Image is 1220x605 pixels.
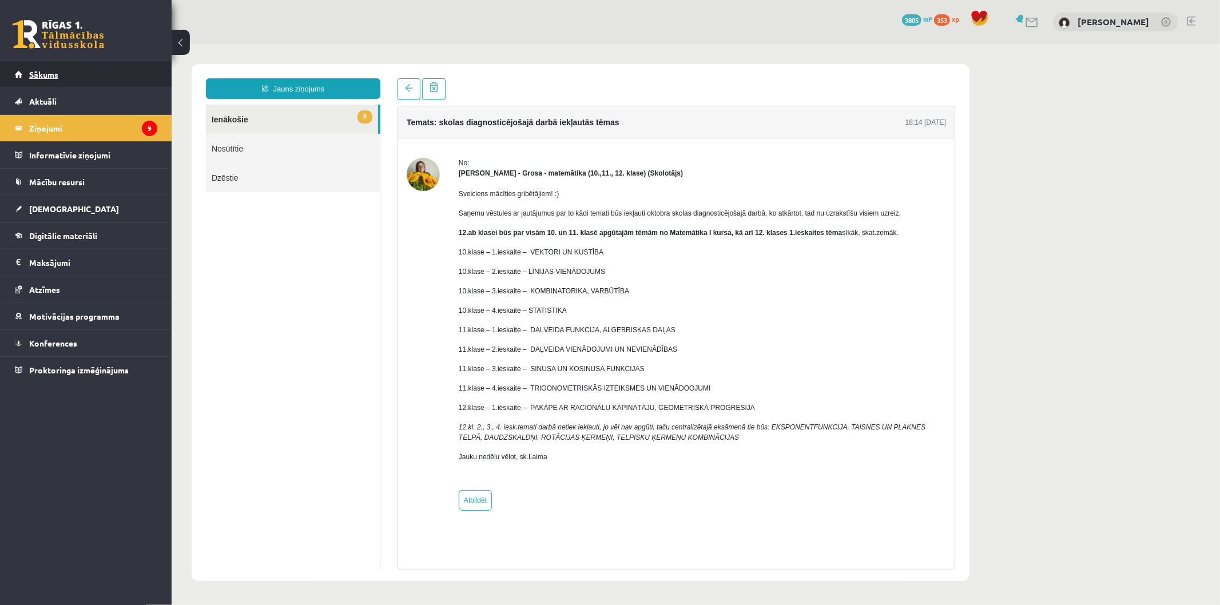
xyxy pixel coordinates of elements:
[902,14,932,23] a: 3805 mP
[1059,17,1070,29] img: Sigurds Kozlovskis
[29,365,129,375] span: Proktoringa izmēģinājums
[15,330,157,356] a: Konferences
[15,276,157,302] a: Atzīmes
[29,142,157,168] legend: Informatīvie ziņojumi
[287,222,774,233] p: 10.klase – 2.ieskaite – LĪNIJAS VIENĀDOJUMS
[186,66,201,79] span: 9
[734,73,774,83] div: 18:14 [DATE]
[29,69,58,79] span: Sākums
[15,303,157,329] a: Motivācijas programma
[287,184,774,194] p: sīkāk, skat.zemāk.
[287,114,774,124] div: No:
[1078,16,1149,27] a: [PERSON_NAME]
[15,222,157,249] a: Digitālie materiāli
[29,338,77,348] span: Konferences
[142,121,157,136] i: 9
[15,357,157,383] a: Proktoringa izmēģinājums
[287,261,774,272] p: 10.klase – 4.ieskaite – STATISTIKA
[287,281,774,291] p: 11.klase – 1.ieskaite – DAĻVEIDA FUNKCIJA, ALGEBRISKAS DAĻAS
[29,177,85,187] span: Mācību resursi
[287,242,774,252] p: 10.klase – 3.ieskaite – KOMBINATORIKA, VARBŪTĪBA
[287,379,754,397] em: 12.kl. 2., 3., 4. iesk.temati darbā netiek iekļauti, jo vēl nav apgūti, taču centralizētajā eksām...
[34,61,206,90] a: 9Ienākošie
[15,61,157,87] a: Sākums
[287,339,774,349] p: 11.klase – 4.ieskaite – TRIGONOMETRISKĀS IZTEIKSMES UN VIENĀDOOJUMI
[15,115,157,141] a: Ziņojumi9
[287,320,774,330] p: 11.klase – 3.ieskaite – SINUSA UN KOSINUSA FUNKCIJAS
[235,114,268,147] img: Laima Tukāne - Grosa - matemātika (10.,11., 12. klase)
[15,142,157,168] a: Informatīvie ziņojumi
[29,115,157,141] legend: Ziņojumi
[13,20,104,49] a: Rīgas 1. Tālmācības vidusskola
[287,408,774,418] p: Jauku nedēļu vēlot, sk.Laima
[29,284,60,294] span: Atzīmes
[287,125,511,133] strong: [PERSON_NAME] - Grosa - matemātika (10.,11., 12. klase) (Skolotājs)
[15,88,157,114] a: Aktuāli
[34,90,208,119] a: Nosūtītie
[952,14,959,23] span: xp
[287,300,774,311] p: 11.klase – 2.ieskaite – DAĻVEIDA VIENĀDOJUMI UN NEVIENĀDĪBAS
[29,96,57,106] span: Aktuāli
[287,145,774,155] p: Sveiciens mācīties gribētājiem! :)
[287,446,320,467] a: Atbildēt
[15,249,157,276] a: Maksājumi
[29,230,97,241] span: Digitālie materiāli
[235,74,448,83] h4: Temats: skolas diagnosticējošajā darbā iekļautās tēmas
[15,196,157,222] a: [DEMOGRAPHIC_DATA]
[287,203,774,213] p: 10.klase – 1.ieskaite – VEKTORI UN KUSTĪBA
[934,14,950,26] span: 353
[923,14,932,23] span: mP
[902,14,921,26] span: 3805
[287,359,774,369] p: 12.klase – 1.ieskaite – PAKĀPE AR RACIONĀLU KĀPINĀTĀJU, ĢEOMETRISKĀ PROGRESIJA
[287,185,670,193] strong: 12.ab klasei būs par visām 10. un 11. klasē apgūtajām tēmām no Matemātika I kursa, kā arī 12. kla...
[29,204,119,214] span: [DEMOGRAPHIC_DATA]
[15,169,157,195] a: Mācību resursi
[287,164,774,174] p: Saņemu vēstules ar jautājumus par to kādi temati būs iekļauti oktobra skolas diagnosticējošajā da...
[34,119,208,148] a: Dzēstie
[29,249,157,276] legend: Maksājumi
[34,34,209,55] a: Jauns ziņojums
[29,311,120,321] span: Motivācijas programma
[934,14,965,23] a: 353 xp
